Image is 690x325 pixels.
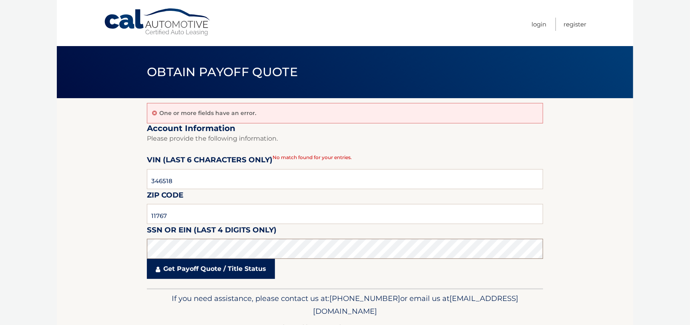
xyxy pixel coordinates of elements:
span: [EMAIL_ADDRESS][DOMAIN_NAME] [313,294,518,316]
span: [PHONE_NUMBER] [329,294,400,303]
label: VIN (last 6 characters only) [147,154,273,169]
a: Register [564,18,586,31]
span: No match found for your entries. [273,154,352,160]
label: Zip Code [147,189,183,204]
p: If you need assistance, please contact us at: or email us at [152,292,538,318]
a: Get Payoff Quote / Title Status [147,259,275,279]
label: SSN or EIN (last 4 digits only) [147,224,277,239]
span: Obtain Payoff Quote [147,65,298,79]
a: Login [532,18,546,31]
a: Cal Automotive [104,8,212,36]
p: One or more fields have an error. [159,109,256,117]
p: Please provide the following information. [147,133,543,144]
h2: Account Information [147,123,543,133]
